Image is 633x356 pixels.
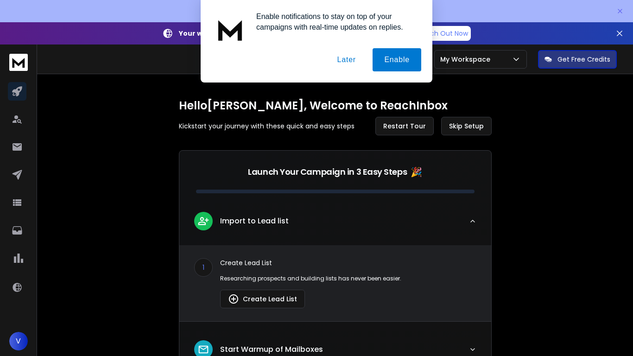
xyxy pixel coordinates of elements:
[441,117,492,135] button: Skip Setup
[197,215,209,227] img: lead
[179,245,491,321] div: leadImport to Lead list
[220,216,289,227] p: Import to Lead list
[249,11,421,32] div: Enable notifications to stay on top of your campaigns with real-time updates on replies.
[373,48,421,71] button: Enable
[179,121,354,131] p: Kickstart your journey with these quick and easy steps
[411,165,422,178] span: 🎉
[9,332,28,350] button: V
[220,290,305,308] button: Create Lead List
[220,275,476,282] p: Researching prospects and building lists has never been easier.
[194,258,213,277] div: 1
[179,98,492,113] h1: Hello [PERSON_NAME] , Welcome to ReachInbox
[449,121,484,131] span: Skip Setup
[220,344,323,355] p: Start Warmup of Mailboxes
[212,11,249,48] img: notification icon
[228,293,239,305] img: lead
[325,48,367,71] button: Later
[248,165,407,178] p: Launch Your Campaign in 3 Easy Steps
[220,258,476,267] p: Create Lead List
[179,204,491,245] button: leadImport to Lead list
[197,343,209,356] img: lead
[375,117,434,135] button: Restart Tour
